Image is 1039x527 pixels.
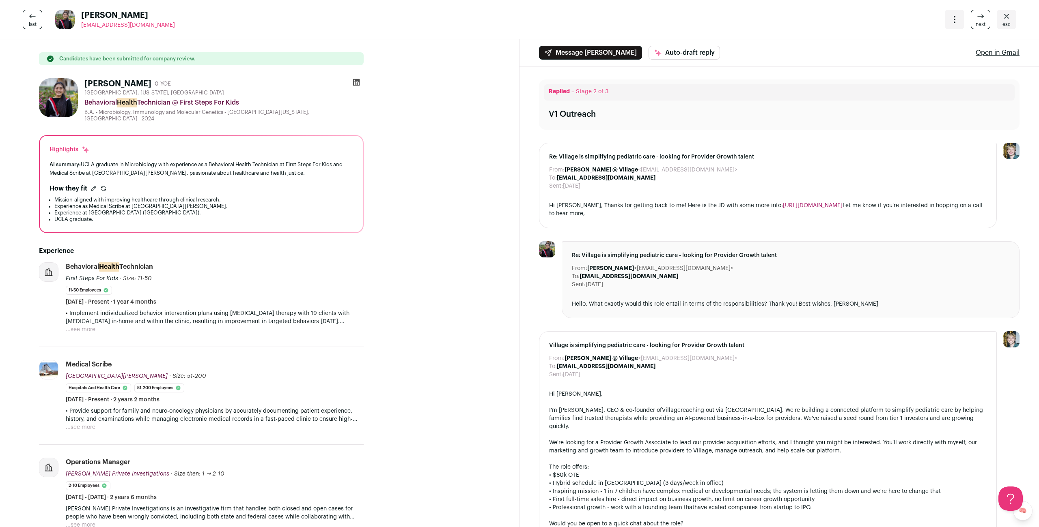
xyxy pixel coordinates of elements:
span: Stage 2 of 3 [576,89,608,94]
span: · Size: 51-200 [169,373,206,379]
div: Hi [PERSON_NAME], [549,390,987,398]
b: [PERSON_NAME] @ Village [565,167,638,173]
div: We're looking for a Provider Growth Associate to lead our provider acquisition efforts, and I tho... [549,439,987,455]
mark: Health [117,98,137,107]
button: Open dropdown [945,10,964,29]
span: – [571,89,574,94]
b: [PERSON_NAME] @ Village [565,356,638,361]
div: Medical Scribe [66,360,112,369]
span: · Size: 11-50 [120,276,152,281]
button: Auto-draft reply [649,46,720,60]
li: Mission-aligned with improving healthcare through clinical research. [54,197,353,203]
span: have scaled companies from startup to IPO. [694,505,812,510]
span: [DATE] - [DATE] · 2 years 6 months [66,493,157,501]
span: Replied [549,89,570,94]
a: [EMAIL_ADDRESS][DOMAIN_NAME] [81,21,175,29]
li: UCLA graduate. [54,216,353,223]
img: 006b48d0c719260f0ce7fba48774ae6be90adea470f3287e6ec72364be3b5b84.jpg [539,241,555,257]
div: B.A. - Microbiology, Immunology and Molecular Genetics - [GEOGRAPHIC_DATA][US_STATE], [GEOGRAPHIC... [84,109,364,122]
dt: Sent: [572,281,586,289]
span: esc [1002,21,1011,28]
h2: How they fit [50,184,87,193]
button: Message [PERSON_NAME] [539,46,642,60]
img: 6494470-medium_jpg [1003,143,1020,159]
li: Experience at [GEOGRAPHIC_DATA] ([GEOGRAPHIC_DATA]). [54,210,353,216]
div: Behavioral Technician @ First Steps For Kids [84,98,364,107]
h1: [PERSON_NAME] [84,78,151,90]
dt: From: [549,354,565,362]
div: Operations Manager [66,458,130,467]
span: AI summary: [50,162,81,167]
p: [PERSON_NAME] Private Investigations is an investigative firm that handles both closed and open c... [66,505,364,521]
div: Highlights [50,146,90,154]
dt: To: [572,272,580,281]
div: • $80k OTE [549,471,987,479]
a: next [971,10,990,29]
span: next [976,21,985,28]
a: last [23,10,42,29]
span: last [29,21,37,28]
span: [GEOGRAPHIC_DATA][PERSON_NAME] [66,373,168,379]
a: [URL][DOMAIN_NAME] [783,203,843,208]
h2: Experience [39,246,364,256]
img: 8ec5d0dbf61f4a89abb8fbfe4b13beef51569e7c8c3f2ef6e5a4fec5800b94d4.jpg [39,360,58,379]
span: [PERSON_NAME] [81,10,175,21]
mark: Health [99,262,119,272]
div: The role offers: [549,463,987,471]
a: Close [997,10,1016,29]
div: Hello, What exactly would this role entail in terms of the responsibilities? Thank you! Best wish... [572,300,1009,308]
a: Village [662,407,681,413]
p: Candidates have been submitted for company review. [59,56,196,62]
img: 6494470-medium_jpg [1003,331,1020,347]
dt: From: [549,166,565,174]
li: 2-10 employees [66,481,110,490]
span: [EMAIL_ADDRESS][DOMAIN_NAME] [81,22,175,28]
img: company-logo-placeholder-414d4e2ec0e2ddebbe968bf319fdfe5acfe0c9b87f798d344e800bc9a89632a0.png [39,458,58,477]
li: 51-200 employees [134,383,184,392]
dd: <[EMAIL_ADDRESS][DOMAIN_NAME]> [565,166,737,174]
li: 11-50 employees [66,286,112,295]
span: [PERSON_NAME] Private Investigations [66,471,169,477]
b: [EMAIL_ADDRESS][DOMAIN_NAME] [557,175,655,181]
div: V1 Outreach [549,109,596,120]
div: Hi [PERSON_NAME], Thanks for getting back to me! Here is the JD with some more info: Let me know ... [549,201,987,218]
div: I'm [PERSON_NAME], CEO & co-founder of reaching out via [GEOGRAPHIC_DATA]. We're building a conne... [549,406,987,431]
div: • Inspiring mission - 1 in 7 children have complex medical or developmental needs; the system is ... [549,487,987,495]
a: 🧠 [1013,501,1033,521]
span: Re: Village is simplifying pediatric care - looking for Provider Growth talent [572,251,1009,259]
p: • Provide support for family and neuro-oncology physicians by accurately documenting patient expe... [66,407,364,423]
img: 006b48d0c719260f0ce7fba48774ae6be90adea470f3287e6ec72364be3b5b84.jpg [55,10,75,29]
dt: From: [572,264,587,272]
dt: Sent: [549,371,563,379]
span: First Steps For Kids [66,276,118,281]
dd: <[EMAIL_ADDRESS][DOMAIN_NAME]> [587,264,733,272]
dd: [DATE] [563,371,580,379]
span: [DATE] - Present · 1 year 4 months [66,298,156,306]
iframe: Help Scout Beacon - Open [998,486,1023,511]
span: Village is simplifying pediatric care - looking for Provider Growth talent [549,341,987,349]
span: [DATE] - Present · 2 years 2 months [66,396,160,404]
a: Open in Gmail [976,48,1020,58]
div: • Hybrid schedule in [GEOGRAPHIC_DATA] (3 days/week in office) [549,479,987,487]
dt: To: [549,174,557,182]
span: Re: Village is simplifying pediatric care - looking for Provider Growth talent [549,153,987,161]
div: 0 YOE [155,80,171,88]
span: · Size then: 1 → 2-10 [171,471,224,477]
span: [GEOGRAPHIC_DATA], [US_STATE], [GEOGRAPHIC_DATA] [84,90,224,96]
p: • Implement individualized behavior intervention plans using [MEDICAL_DATA] therapy with 19 clien... [66,309,364,326]
div: UCLA graduate in Microbiology with experience as a Behavioral Health Technician at First Steps Fo... [50,160,353,177]
dd: [DATE] [563,182,580,190]
b: [EMAIL_ADDRESS][DOMAIN_NAME] [580,274,678,279]
div: • Professional growth - work with a founding team that [549,503,987,512]
button: ...see more [66,326,95,334]
dd: [DATE] [586,281,603,289]
li: Hospitals and Health Care [66,383,131,392]
div: • First full-time sales hire - direct impact on business growth, no limit on career growth opport... [549,495,987,503]
dd: <[EMAIL_ADDRESS][DOMAIN_NAME]> [565,354,737,362]
img: 006b48d0c719260f0ce7fba48774ae6be90adea470f3287e6ec72364be3b5b84.jpg [39,78,78,117]
dt: To: [549,362,557,371]
div: Behavioral Technician [66,262,153,271]
dt: Sent: [549,182,563,190]
button: ...see more [66,423,95,431]
b: [PERSON_NAME] [587,266,634,271]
